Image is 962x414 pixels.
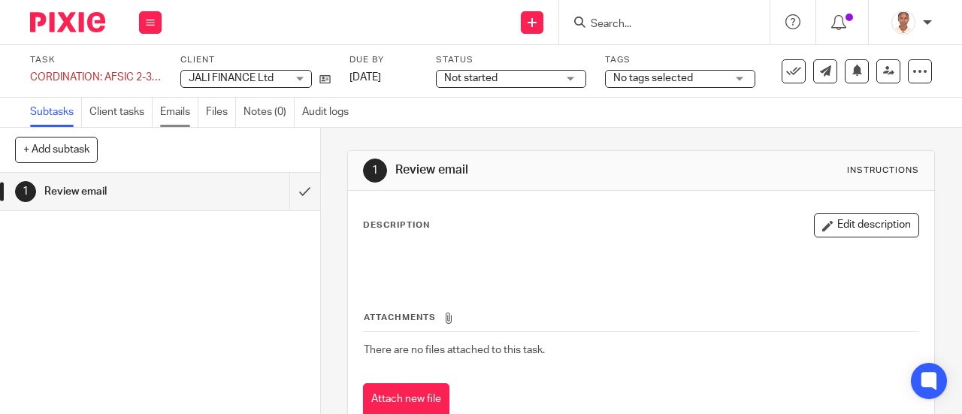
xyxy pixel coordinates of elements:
[364,313,436,322] span: Attachments
[15,137,98,162] button: + Add subtask
[436,54,586,66] label: Status
[30,98,82,127] a: Subtasks
[180,54,331,66] label: Client
[349,72,381,83] span: [DATE]
[206,98,236,127] a: Files
[15,181,36,202] div: 1
[814,213,919,237] button: Edit description
[302,98,356,127] a: Audit logs
[349,54,417,66] label: Due by
[605,54,755,66] label: Tags
[189,73,274,83] span: JALI FINANCE Ltd
[30,70,162,85] div: CORDINATION: AFSIC 2-3 Min Video
[589,18,725,32] input: Search
[244,98,295,127] a: Notes (0)
[364,345,545,355] span: There are no files attached to this task.
[444,73,498,83] span: Not started
[44,180,198,203] h1: Review email
[363,219,430,231] p: Description
[30,12,105,32] img: Pixie
[89,98,153,127] a: Client tasks
[891,11,915,35] img: _DSC1083-Edited.jpg
[613,73,693,83] span: No tags selected
[363,159,387,183] div: 1
[30,54,162,66] label: Task
[395,162,673,178] h1: Review email
[847,165,919,177] div: Instructions
[160,98,198,127] a: Emails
